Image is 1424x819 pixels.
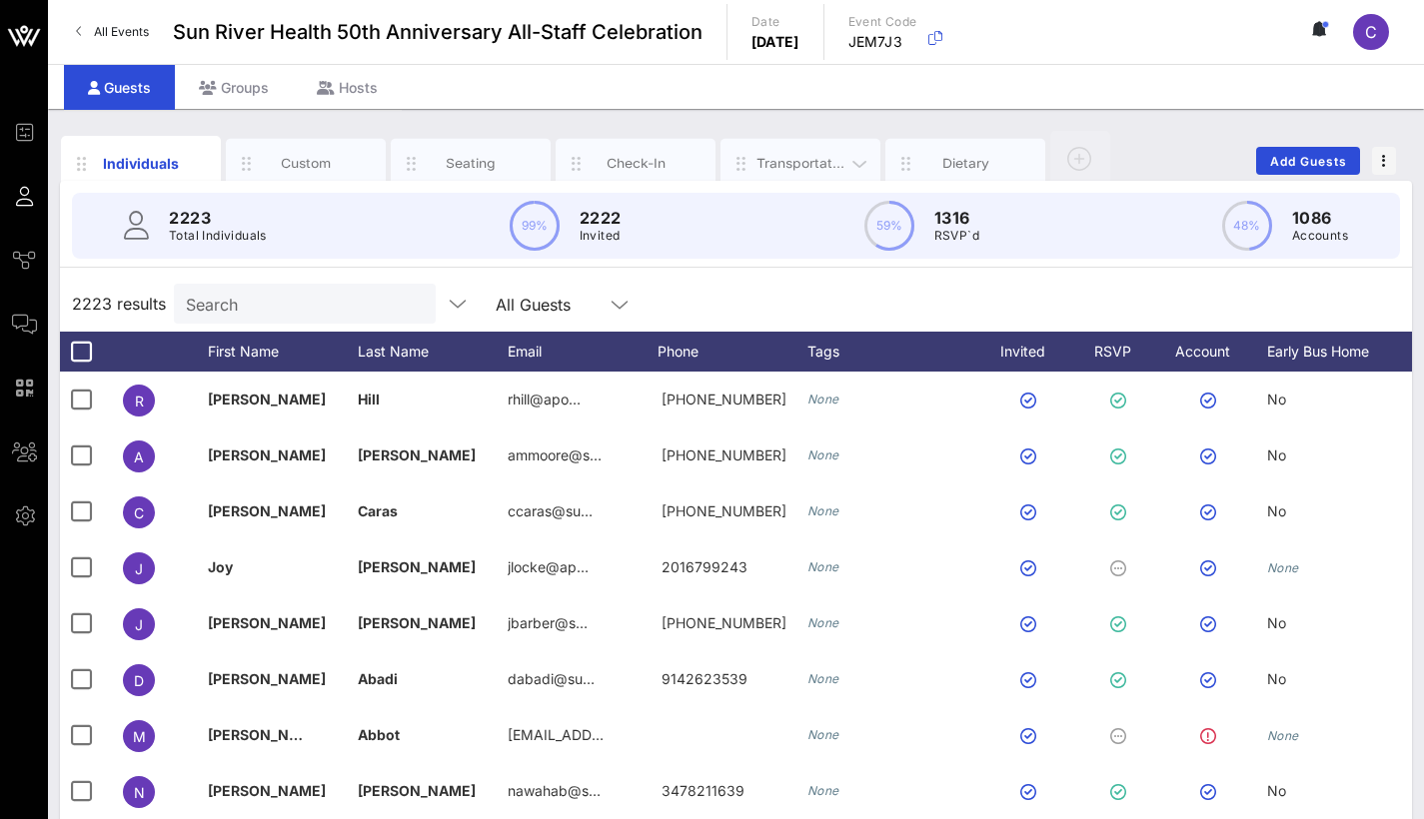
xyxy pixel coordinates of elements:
span: N [134,784,145,801]
button: Add Guests [1256,147,1360,175]
span: Hill [358,391,380,408]
i: None [1267,728,1299,743]
p: Accounts [1292,226,1348,246]
div: Account [1157,332,1267,372]
span: [PERSON_NAME] [208,502,326,519]
span: No [1267,614,1286,631]
div: All Guests [484,284,644,324]
div: First Name [208,332,358,372]
div: Hosts [293,65,402,110]
div: Custom [262,154,351,173]
p: Event Code [848,12,917,32]
i: None [807,559,839,574]
p: ccaras@su… [508,483,593,539]
span: [PERSON_NAME] [208,782,326,799]
i: None [1267,560,1299,575]
div: Last Name [358,332,508,372]
span: 2223 results [72,292,166,316]
span: [PERSON_NAME] [208,391,326,408]
span: Caras [358,502,398,519]
i: None [807,671,839,686]
span: Abadi [358,670,398,687]
div: Early Bus Home [1267,332,1417,372]
span: +18457629158 [662,446,786,463]
span: D [134,672,144,689]
span: Sun River Health 50th Anniversary All-Staff Celebration [173,17,703,47]
span: No [1267,391,1286,408]
span: Abbot [358,726,400,743]
p: 2223 [169,206,267,230]
span: [PERSON_NAME] [358,614,476,631]
div: Seating [427,154,516,173]
i: None [807,392,839,407]
span: 9142623539 [662,670,747,687]
span: Joy [208,558,233,575]
span: 2016799243 [662,558,747,575]
i: None [807,503,839,518]
span: Add Guests [1269,154,1348,169]
p: jbarber@s… [508,595,588,651]
span: [EMAIL_ADDRESS][DOMAIN_NAME] [508,726,748,743]
p: Total Individuals [169,226,267,246]
div: Check-In [592,154,681,173]
i: None [807,727,839,742]
a: All Events [64,16,161,48]
span: A [134,448,144,465]
p: dabadi@su… [508,651,595,707]
div: Guests [64,65,175,110]
span: [PERSON_NAME] [208,670,326,687]
span: 607-437-0421 [662,614,786,631]
span: No [1267,782,1286,799]
p: [DATE] [751,32,799,52]
span: No [1267,670,1286,687]
span: J [135,560,143,577]
span: J [135,616,143,633]
div: Individuals [97,153,186,174]
div: RSVP [1087,332,1157,372]
div: Email [508,332,658,372]
span: [PERSON_NAME] [358,558,476,575]
span: [PERSON_NAME] [PERSON_NAME] [208,726,447,743]
div: Transportation [756,154,845,173]
span: R [135,393,144,409]
p: nawahab@s… [508,763,601,819]
p: 1316 [934,206,979,230]
div: C [1353,14,1389,50]
div: Phone [658,332,807,372]
p: 2222 [580,206,622,230]
p: Invited [580,226,622,246]
p: rhill@apo… [508,372,581,427]
span: [PERSON_NAME] [208,446,326,463]
span: C [134,504,144,521]
div: Dietary [921,154,1010,173]
span: All Events [94,24,149,39]
span: M [133,728,146,745]
div: Groups [175,65,293,110]
span: [PERSON_NAME] [208,614,326,631]
p: ammoore@s… [508,427,602,483]
div: Invited [977,332,1087,372]
span: 3478211639 [662,782,744,799]
span: +18455701917 [662,502,786,519]
p: 1086 [1292,206,1348,230]
i: None [807,615,839,630]
p: Date [751,12,799,32]
div: Tags [807,332,977,372]
span: No [1267,502,1286,519]
span: [PERSON_NAME] [358,782,476,799]
div: All Guests [496,296,571,314]
p: JEM7J3 [848,32,917,52]
span: +19172445351 [662,391,786,408]
p: jlocke@ap… [508,539,589,595]
span: No [1267,446,1286,463]
span: C [1365,22,1377,42]
p: RSVP`d [934,226,979,246]
span: [PERSON_NAME] [358,446,476,463]
i: None [807,783,839,798]
i: None [807,447,839,462]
